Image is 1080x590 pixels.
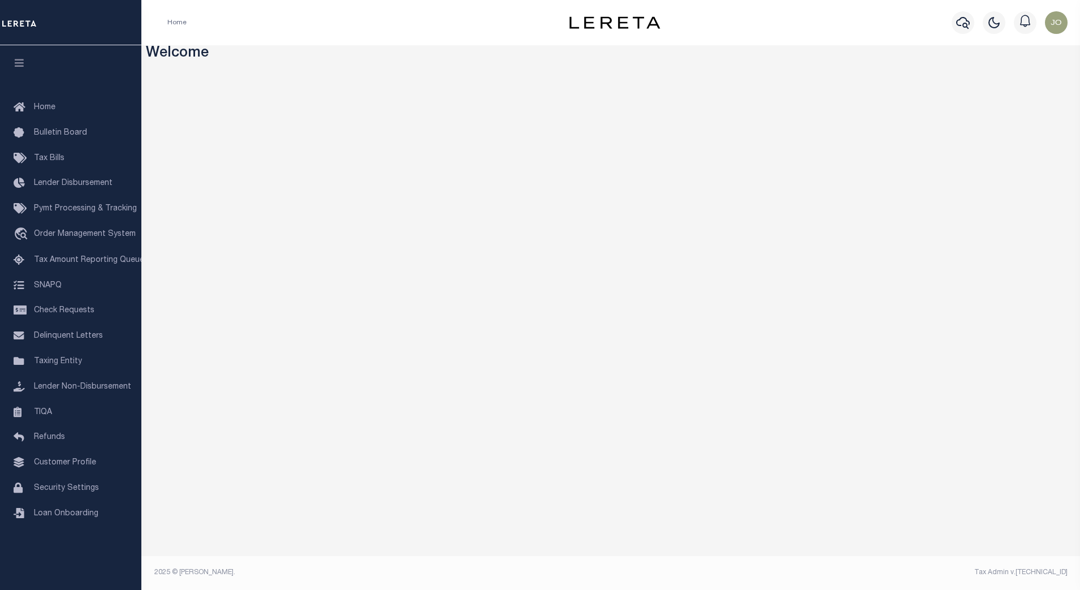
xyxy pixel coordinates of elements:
[34,433,65,441] span: Refunds
[34,510,98,518] span: Loan Onboarding
[34,307,94,315] span: Check Requests
[569,16,660,29] img: logo-dark.svg
[619,567,1068,578] div: Tax Admin v.[TECHNICAL_ID]
[34,205,137,213] span: Pymt Processing & Tracking
[34,332,103,340] span: Delinquent Letters
[34,129,87,137] span: Bulletin Board
[34,104,55,111] span: Home
[34,281,62,289] span: SNAPQ
[34,383,131,391] span: Lender Non-Disbursement
[146,45,1076,63] h3: Welcome
[34,230,136,238] span: Order Management System
[1045,11,1068,34] img: svg+xml;base64,PHN2ZyB4bWxucz0iaHR0cDovL3d3dy53My5vcmcvMjAwMC9zdmciIHBvaW50ZXItZXZlbnRzPSJub25lIi...
[34,358,82,365] span: Taxing Entity
[167,18,187,28] li: Home
[34,484,99,492] span: Security Settings
[34,179,113,187] span: Lender Disbursement
[34,154,64,162] span: Tax Bills
[34,256,144,264] span: Tax Amount Reporting Queue
[14,227,32,242] i: travel_explore
[146,567,611,578] div: 2025 © [PERSON_NAME].
[34,408,52,416] span: TIQA
[34,459,96,467] span: Customer Profile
